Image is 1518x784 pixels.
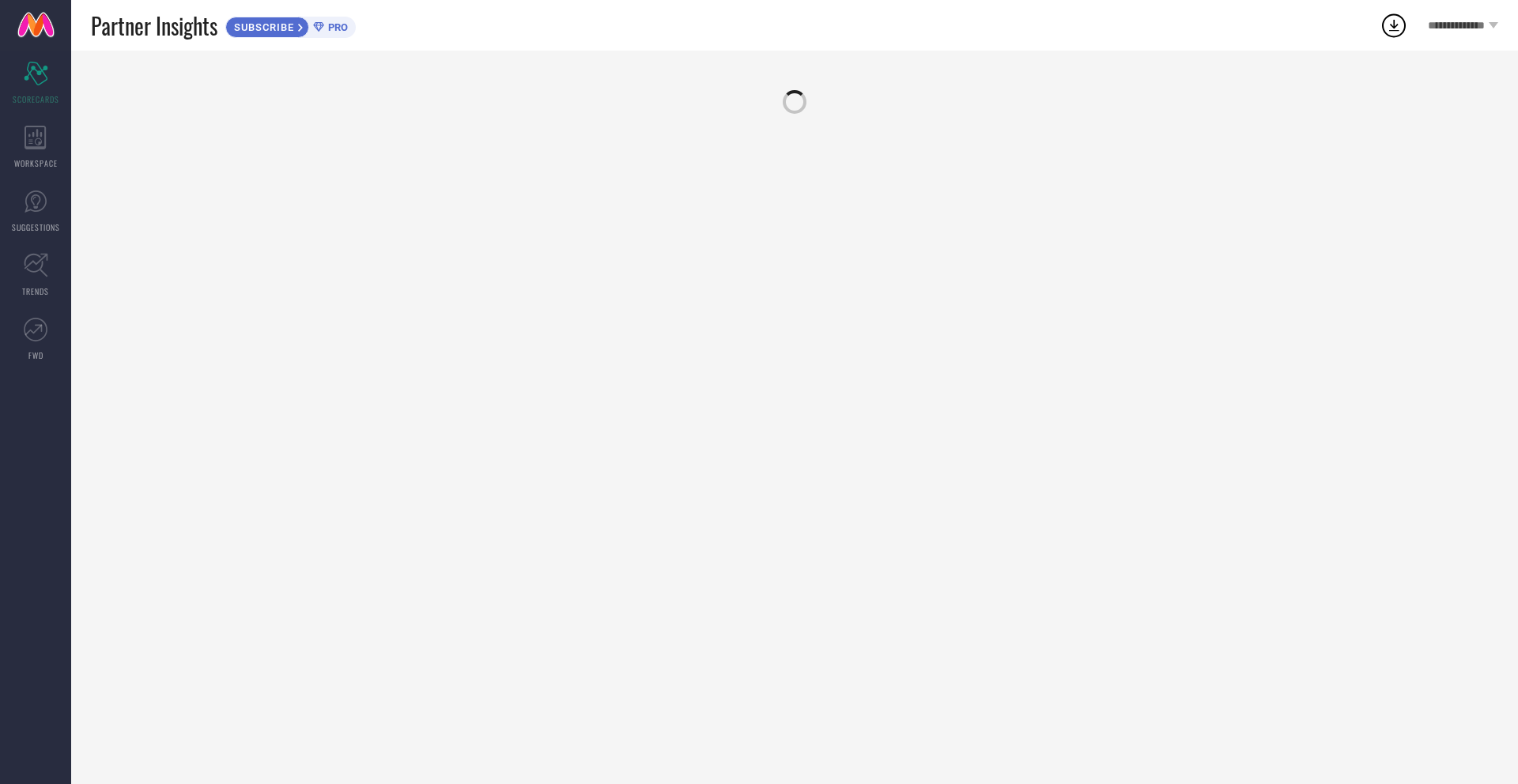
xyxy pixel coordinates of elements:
span: SCORECARDS [13,93,59,105]
span: WORKSPACE [14,157,58,169]
a: SUBSCRIBEPRO [225,13,356,38]
div: Open download list [1380,11,1408,40]
span: SUGGESTIONS [12,221,60,233]
span: FWD [28,349,43,361]
span: Partner Insights [91,9,217,42]
span: SUBSCRIBE [226,21,298,33]
span: PRO [324,21,348,33]
span: TRENDS [22,285,49,297]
